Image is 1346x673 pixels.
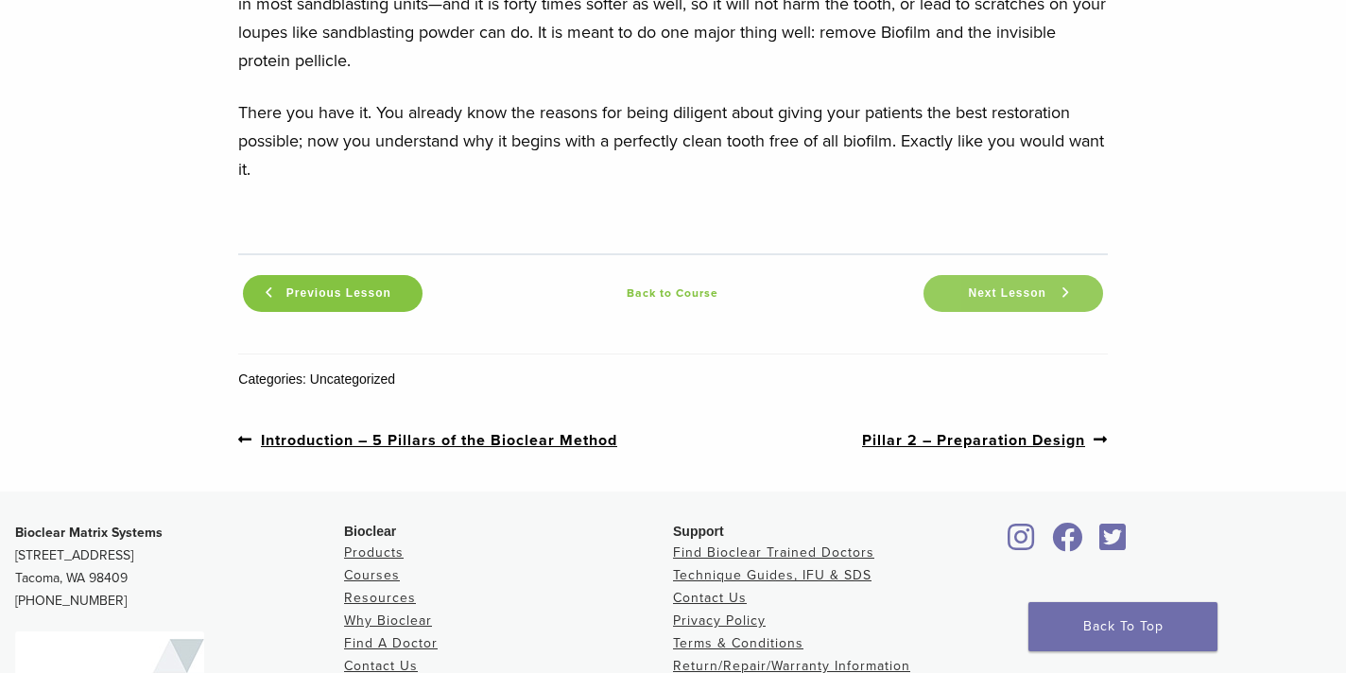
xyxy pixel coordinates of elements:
a: Back To Top [1028,602,1217,651]
p: There you have it. You already know the reasons for being diligent about giving your patients the... [238,98,1107,183]
div: Categories: Uncategorized [238,370,1107,389]
a: Technique Guides, IFU & SDS [673,567,871,583]
a: Products [344,544,404,561]
a: Bioclear [1045,534,1089,553]
a: Terms & Conditions [673,635,803,651]
a: Find A Doctor [344,635,438,651]
p: [STREET_ADDRESS] Tacoma, WA 98409 [PHONE_NUMBER] [15,522,344,613]
a: Contact Us [673,590,747,606]
a: Privacy Policy [673,613,766,629]
a: Next Lesson [923,275,1103,312]
a: Previous Lesson [243,275,423,312]
a: Why Bioclear [344,613,432,629]
span: Previous Lesson [275,286,403,301]
span: Next Lesson [957,286,1057,301]
a: Introduction – 5 Pillars of the Bioclear Method [238,428,617,452]
a: Find Bioclear Trained Doctors [673,544,874,561]
a: Resources [344,590,416,606]
a: Bioclear [1002,534,1042,553]
a: Back to Course [427,282,918,304]
a: Bioclear [1093,534,1132,553]
a: Courses [344,567,400,583]
a: Pillar 2 – Preparation Design [862,428,1108,452]
strong: Bioclear Matrix Systems [15,525,163,541]
span: Bioclear [344,524,396,539]
nav: Post Navigation [238,389,1107,492]
span: Support [673,524,724,539]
